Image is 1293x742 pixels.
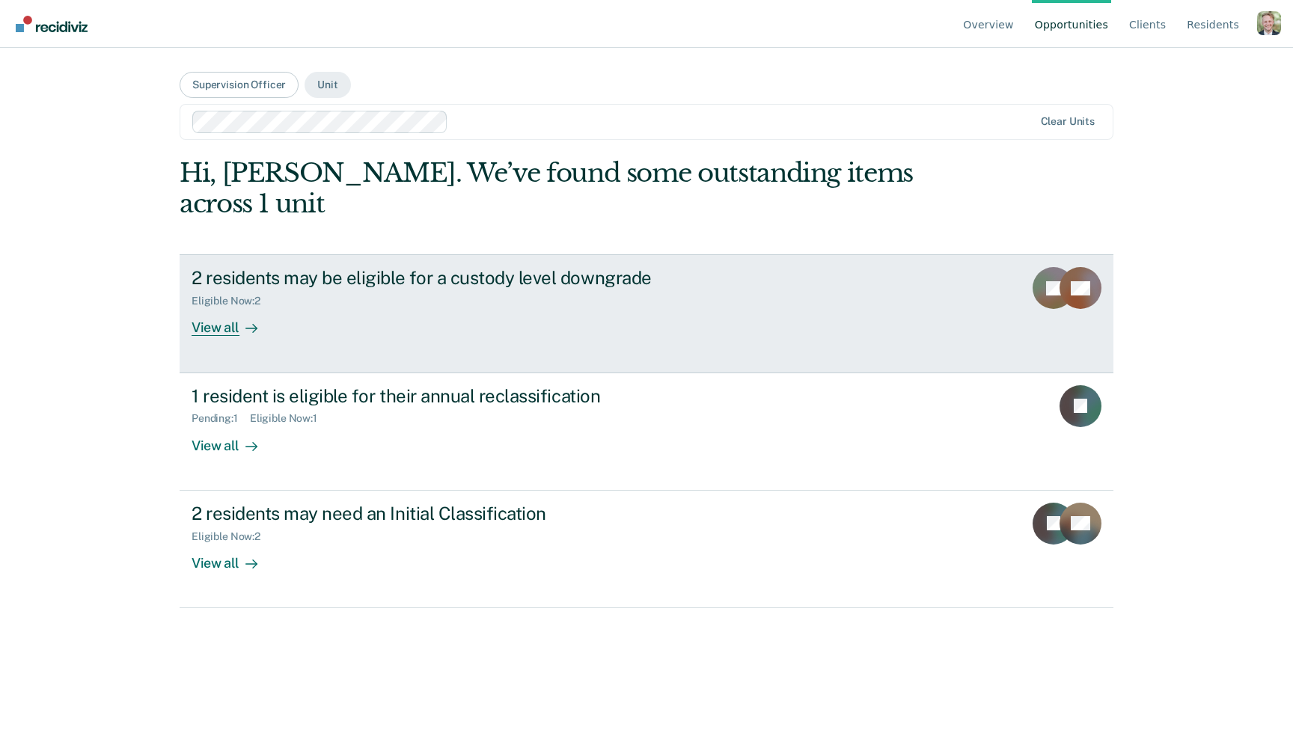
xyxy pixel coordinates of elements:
[180,373,1113,491] a: 1 resident is eligible for their annual reclassificationPending:1Eligible Now:1View all
[180,72,299,98] button: Supervision Officer
[192,385,717,407] div: 1 resident is eligible for their annual reclassification
[192,307,275,337] div: View all
[180,158,926,219] div: Hi, [PERSON_NAME]. We’ve found some outstanding items across 1 unit
[180,491,1113,608] a: 2 residents may need an Initial ClassificationEligible Now:2View all
[192,503,717,524] div: 2 residents may need an Initial Classification
[192,530,272,543] div: Eligible Now : 2
[192,295,272,307] div: Eligible Now : 2
[192,412,250,425] div: Pending : 1
[250,412,329,425] div: Eligible Now : 1
[16,16,88,32] img: Recidiviz
[192,542,275,571] div: View all
[1041,115,1095,128] div: Clear units
[305,72,350,98] button: Unit
[192,425,275,454] div: View all
[1257,11,1281,35] button: Profile dropdown button
[180,254,1113,372] a: 2 residents may be eligible for a custody level downgradeEligible Now:2View all
[192,267,717,289] div: 2 residents may be eligible for a custody level downgrade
